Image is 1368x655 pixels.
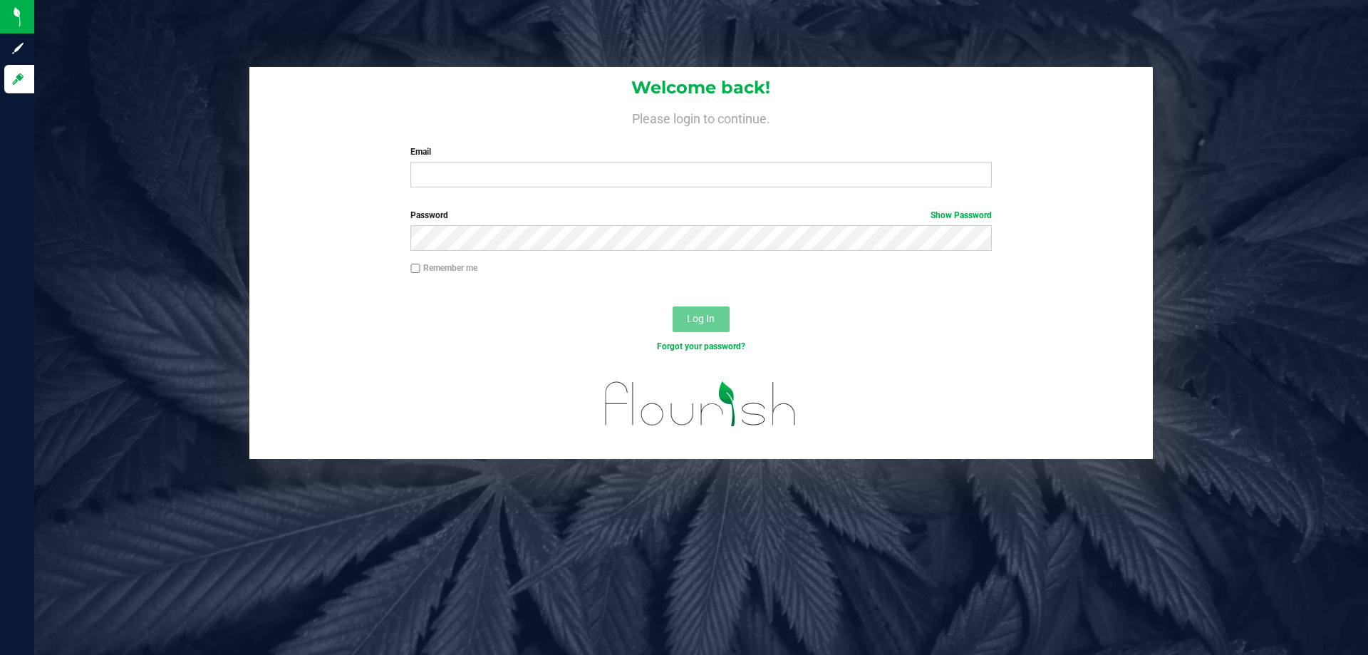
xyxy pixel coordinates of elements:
[410,264,420,274] input: Remember me
[657,341,745,351] a: Forgot your password?
[410,210,448,220] span: Password
[588,368,814,440] img: flourish_logo.svg
[11,72,25,86] inline-svg: Log in
[11,41,25,56] inline-svg: Sign up
[410,262,477,274] label: Remember me
[249,78,1153,97] h1: Welcome back!
[410,145,991,158] label: Email
[931,210,992,220] a: Show Password
[673,306,730,332] button: Log In
[249,108,1153,125] h4: Please login to continue.
[687,313,715,324] span: Log In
